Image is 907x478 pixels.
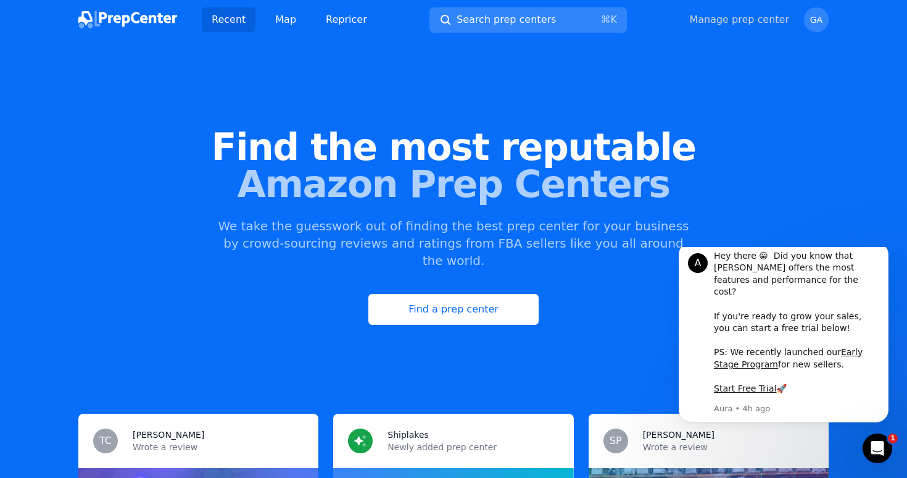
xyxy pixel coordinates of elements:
[99,436,112,446] span: TC
[20,166,887,203] span: Amazon Prep Centers
[863,434,892,463] iframe: Intercom live chat
[54,136,116,146] a: Start Free Trial
[78,11,177,28] img: PrepCenter
[429,7,627,33] button: Search prep centers⌘K
[611,14,618,25] kbd: K
[643,429,714,441] h3: [PERSON_NAME]
[643,441,814,453] p: Wrote a review
[457,12,556,27] span: Search prep centers
[804,7,829,32] button: GA
[601,14,611,25] kbd: ⌘
[217,217,690,269] p: We take the guesswork out of finding the best prep center for your business by crowd-sourcing rev...
[387,429,429,441] h3: Shiplakes
[689,12,789,27] a: Manage prep center
[116,136,126,146] b: 🚀
[54,3,219,148] div: Hey there 😀 Did you know that [PERSON_NAME] offers the most features and performance for the cost...
[54,3,219,154] div: Message content
[28,6,48,26] div: Profile image for Aura
[810,15,822,24] span: GA
[888,434,898,443] span: 1
[265,7,306,32] a: Map
[660,247,907,430] iframe: Intercom notifications message
[316,7,377,32] a: Repricer
[610,436,622,446] span: SP
[20,128,887,166] span: Find the most reputable
[387,441,558,453] p: Newly added prep center
[133,429,204,441] h3: [PERSON_NAME]
[133,441,304,453] p: Wrote a review
[202,7,255,32] a: Recent
[368,294,539,325] a: Find a prep center
[54,156,219,167] p: Message from Aura, sent 4h ago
